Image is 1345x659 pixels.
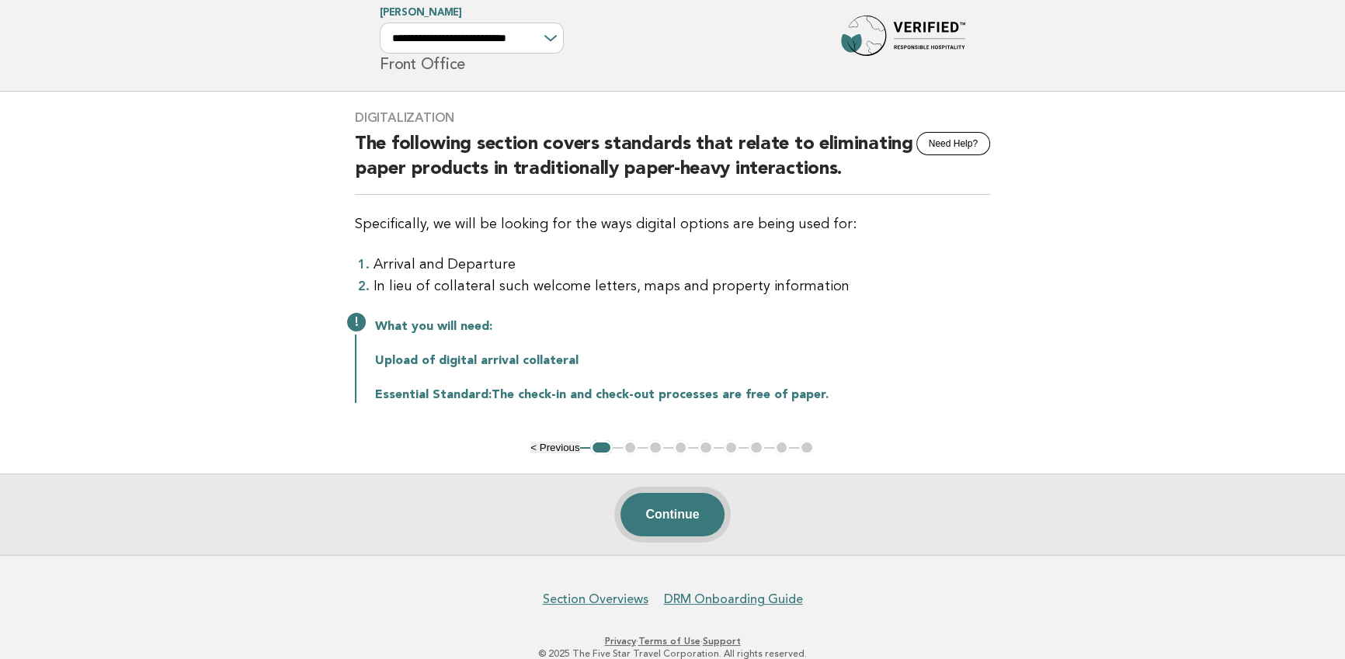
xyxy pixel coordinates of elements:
[841,16,965,65] img: Forbes Travel Guide
[620,493,724,536] button: Continue
[375,353,990,369] p: Upload of digital arrival collateral
[355,132,990,195] h2: The following section covers standards that relate to eliminating paper products in traditionally...
[380,9,564,72] h1: Front Office
[664,591,803,607] a: DRM Onboarding Guide
[375,387,990,403] p: The check-in and check-out processes are free of paper.
[375,321,492,333] strong: What you will need:
[374,276,990,297] li: In lieu of collateral such welcome letters, maps and property information
[590,440,613,456] button: 1
[916,132,990,155] button: Need Help?
[374,254,990,276] li: Arrival and Departure
[703,636,741,647] a: Support
[197,635,1148,647] p: · ·
[638,636,700,647] a: Terms of Use
[530,442,579,453] button: < Previous
[543,591,648,607] a: Section Overviews
[380,8,462,18] a: [PERSON_NAME]
[355,110,990,126] h3: Digitalization
[605,636,636,647] a: Privacy
[355,213,990,235] p: Specifically, we will be looking for the ways digital options are being used for:
[375,389,492,401] strong: Essential Standard:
